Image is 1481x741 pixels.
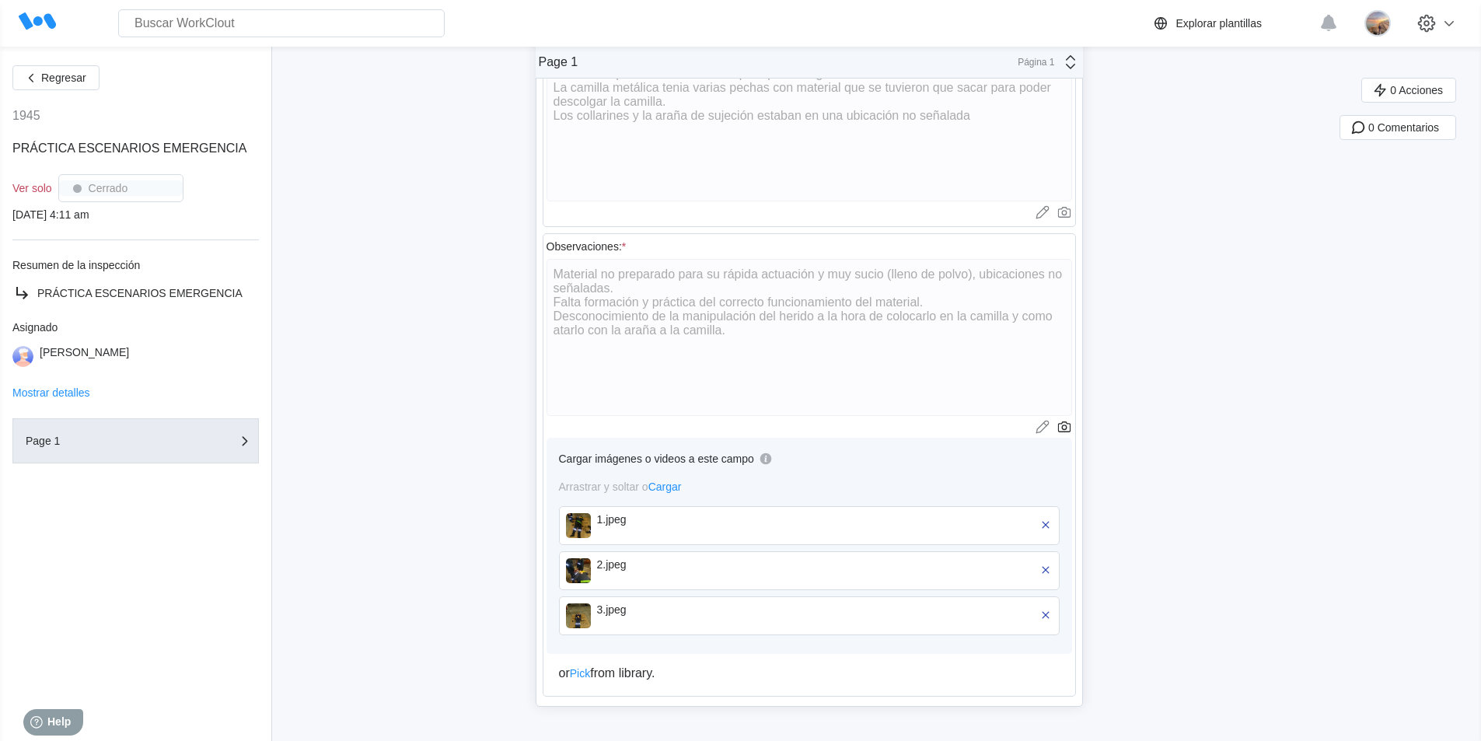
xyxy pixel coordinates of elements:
button: 0 Comentarios [1340,115,1456,140]
div: Página 1 [1016,57,1055,68]
div: [PERSON_NAME] [40,346,129,367]
div: Observaciones: [547,240,627,253]
button: Mostrar detalles [12,387,90,398]
div: Asignado [12,321,259,334]
div: Resumen de la inspección [12,259,259,271]
div: or from library. [559,666,1060,680]
a: PRÁCTICA ESCENARIOS EMERGENCIA [12,284,259,302]
span: Cargar [648,481,682,493]
div: 1.jpeg [597,513,776,526]
img: user-3.png [12,346,33,367]
span: 0 Acciones [1390,85,1443,96]
div: 2.jpeg [597,558,776,571]
span: PRÁCTICA ESCENARIOS EMERGENCIA [12,142,246,155]
img: 0f68b16a-55cd-4221-bebc-412466ceb291.jpg [1364,10,1391,37]
img: 2.jpg [566,558,591,583]
div: Ver solo [12,182,52,194]
img: 1.jpg [566,513,591,538]
img: 3.jpg [566,603,591,628]
div: [DATE] 4:11 am [12,208,259,221]
div: Cargar imágenes o videos a este campo [559,453,754,465]
span: Pick [570,667,590,680]
input: Buscar WorkClout [118,9,445,37]
button: Page 1 [12,418,259,463]
div: Page 1 [26,435,181,446]
textarea: Material no preparado para su rápida actuación y muy sucio (lleno de polvo), ubicaciones no señal... [547,259,1072,416]
span: 0 Comentarios [1368,122,1439,133]
div: Explorar plantillas [1176,17,1263,30]
button: Regresar [12,65,100,90]
span: Arrastrar y soltar o [559,481,682,493]
div: Page 1 [539,55,578,69]
div: 3.jpeg [597,603,776,616]
div: 1945 [12,109,40,123]
a: Explorar plantillas [1151,14,1312,33]
span: PRÁCTICA ESCENARIOS EMERGENCIA [37,287,243,299]
textarea: Se tardó bastante a la hora de coger el material, la [PERSON_NAME] estaba detrás de una estanterí... [547,44,1072,201]
button: 0 Acciones [1361,78,1456,103]
span: Regresar [41,72,86,83]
